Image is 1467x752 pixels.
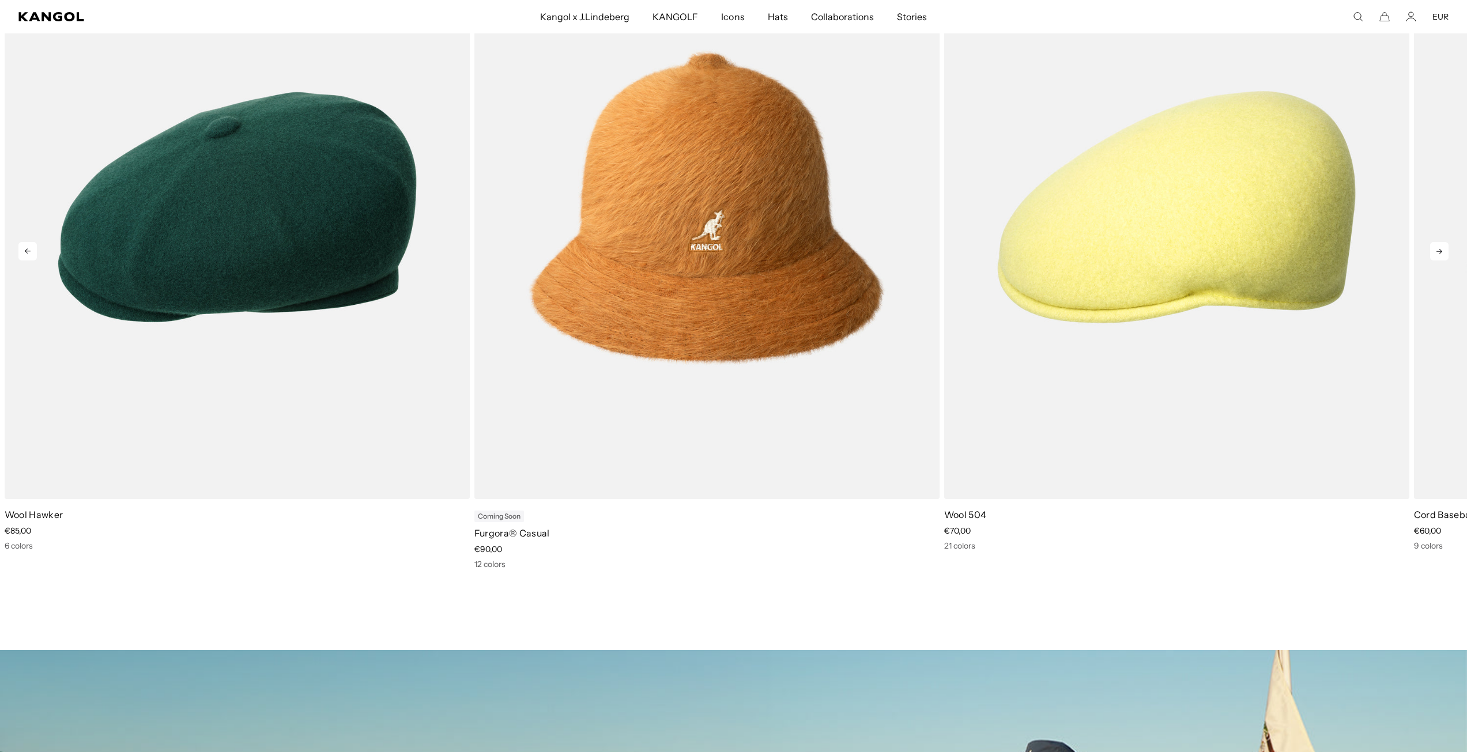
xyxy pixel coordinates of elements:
span: €85,00 [5,526,31,536]
p: Furgora® Casual [474,527,940,539]
div: 6 colors [5,541,470,551]
span: €90,00 [474,544,502,554]
button: EUR [1432,12,1449,22]
p: Wool 504 [944,508,1409,521]
a: Account [1406,12,1416,22]
button: Cart [1379,12,1390,22]
div: Coming Soon [474,511,524,522]
span: €60,00 [1414,526,1441,536]
div: 21 colors [944,541,1409,551]
p: Wool Hawker [5,508,470,521]
span: €70,00 [944,526,971,536]
a: Kangol [18,12,359,21]
summary: Search here [1353,12,1363,22]
div: 12 colors [474,559,940,569]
